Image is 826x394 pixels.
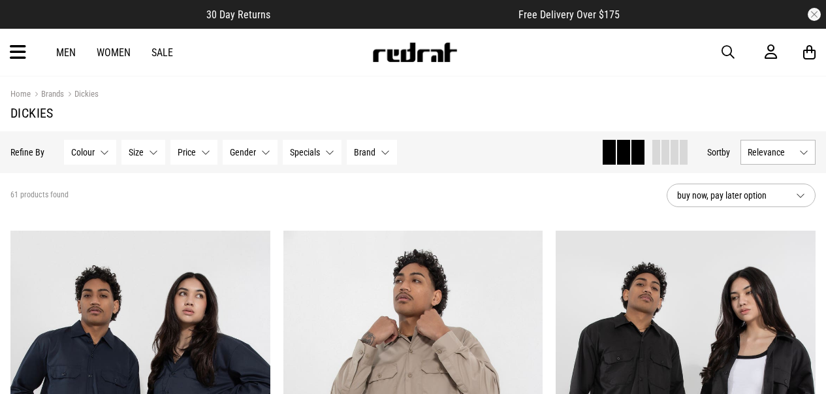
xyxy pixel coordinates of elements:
span: 30 Day Returns [206,8,270,21]
button: Specials [283,140,342,165]
span: Specials [290,147,320,157]
h1: Dickies [10,105,816,121]
p: Refine By [10,147,44,157]
span: Size [129,147,144,157]
span: Relevance [748,147,794,157]
a: Home [10,89,31,99]
img: Redrat logo [372,42,458,62]
span: buy now, pay later option [677,188,786,203]
span: Colour [71,147,95,157]
button: Size [121,140,165,165]
span: 61 products found [10,190,69,201]
iframe: Customer reviews powered by Trustpilot [296,8,492,21]
span: by [722,147,730,157]
span: Gender [230,147,256,157]
button: Brand [347,140,397,165]
button: Relevance [740,140,816,165]
button: Sortby [707,144,730,160]
a: Brands [31,89,64,101]
button: Gender [223,140,278,165]
button: Price [170,140,217,165]
a: Women [97,46,131,59]
span: Free Delivery Over $175 [518,8,620,21]
a: Men [56,46,76,59]
span: Price [178,147,196,157]
button: buy now, pay later option [667,184,816,207]
span: Brand [354,147,375,157]
a: Sale [151,46,173,59]
button: Colour [64,140,116,165]
a: Dickies [64,89,99,101]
